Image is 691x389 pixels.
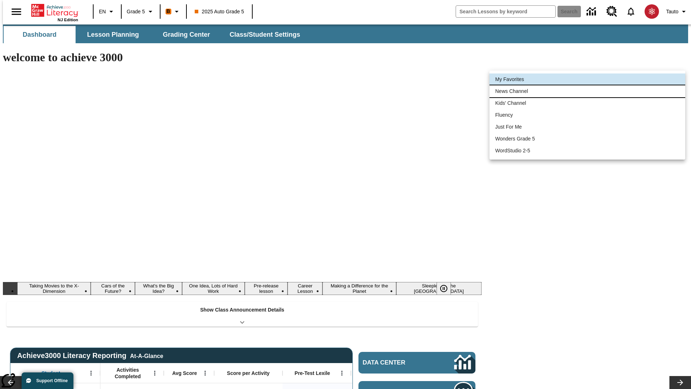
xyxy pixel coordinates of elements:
li: WordStudio 2-5 [489,145,685,157]
li: News Channel [489,85,685,97]
li: Kids' Channel [489,97,685,109]
li: My Favorites [489,73,685,85]
li: Fluency [489,109,685,121]
li: Wonders Grade 5 [489,133,685,145]
li: Just For Me [489,121,685,133]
